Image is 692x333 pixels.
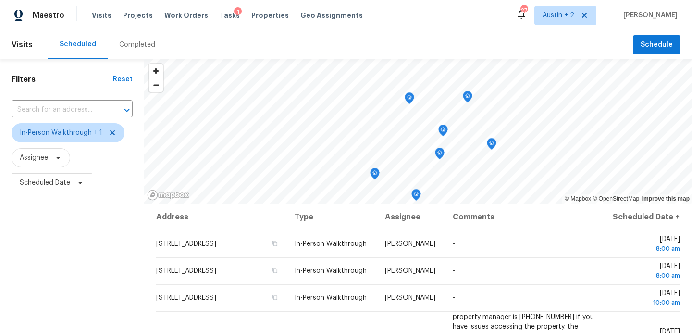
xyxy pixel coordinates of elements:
button: Copy Address [271,239,279,248]
span: In-Person Walkthrough + 1 [20,128,102,138]
span: Projects [123,11,153,20]
div: 27 [520,6,527,15]
span: Scheduled Date [20,178,70,188]
span: [DATE] [610,263,680,281]
span: In-Person Walkthrough [295,268,367,274]
span: - [453,295,455,301]
span: Visits [12,34,33,55]
th: Type [287,204,377,231]
span: Tasks [220,12,240,19]
span: - [453,268,455,274]
div: Reset [113,75,133,84]
div: Map marker [405,92,414,107]
button: Zoom out [149,78,163,92]
button: Zoom in [149,64,163,78]
span: Work Orders [164,11,208,20]
span: [DATE] [610,290,680,307]
div: 8:00 am [610,244,680,254]
span: Austin + 2 [543,11,574,20]
span: Schedule [641,39,673,51]
span: [PERSON_NAME] [385,241,435,247]
span: [PERSON_NAME] [385,295,435,301]
div: Map marker [435,148,445,163]
span: Assignee [20,153,48,163]
th: Address [156,204,287,231]
div: Map marker [370,168,380,183]
span: Visits [92,11,111,20]
a: Improve this map [642,195,690,202]
span: [STREET_ADDRESS] [156,241,216,247]
h1: Filters [12,75,113,84]
span: In-Person Walkthrough [295,295,367,301]
input: Search for an address... [12,102,106,117]
a: Mapbox homepage [147,190,189,201]
span: [STREET_ADDRESS] [156,268,216,274]
div: 8:00 am [610,271,680,281]
div: 10:00 am [610,298,680,307]
button: Copy Address [271,293,279,302]
th: Comments [445,204,603,231]
canvas: Map [144,59,692,204]
th: Assignee [377,204,445,231]
span: - [453,241,455,247]
div: Map marker [438,125,448,140]
div: Map marker [411,189,421,204]
div: Completed [119,40,155,50]
div: Scheduled [60,39,96,49]
span: Geo Assignments [300,11,363,20]
span: [PERSON_NAME] [619,11,678,20]
span: In-Person Walkthrough [295,241,367,247]
div: 1 [234,7,242,17]
span: [PERSON_NAME] [385,268,435,274]
button: Copy Address [271,266,279,275]
button: Open [120,103,134,117]
div: Map marker [463,91,472,106]
div: Map marker [487,138,496,153]
a: Mapbox [565,195,591,202]
th: Scheduled Date ↑ [603,204,680,231]
button: Schedule [633,35,680,55]
a: OpenStreetMap [593,195,639,202]
span: [STREET_ADDRESS] [156,295,216,301]
span: Properties [251,11,289,20]
span: Maestro [33,11,64,20]
span: [DATE] [610,236,680,254]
